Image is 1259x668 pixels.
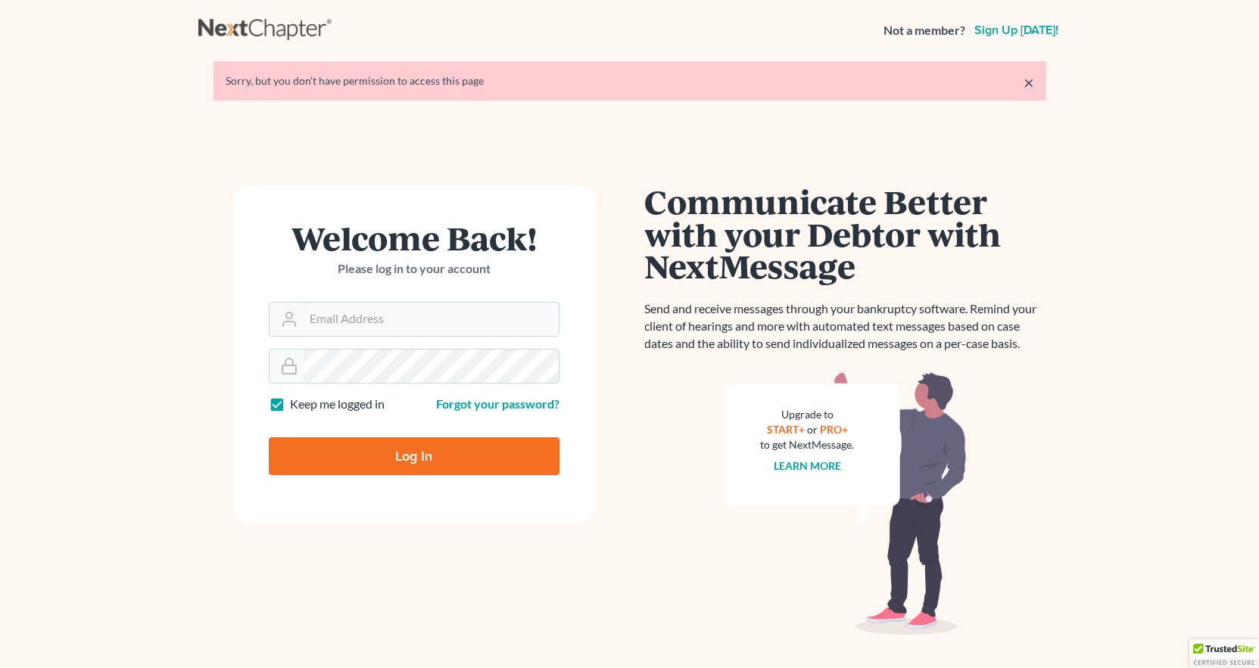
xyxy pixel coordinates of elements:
div: TrustedSite Certified [1189,639,1259,668]
a: Forgot your password? [436,396,559,411]
img: nextmessage_bg-59042aed3d76b12b5cd301f8e5b87938c9018125f34e5fa2b7a6b67550977c72.svg [725,371,967,635]
input: Log In [269,437,559,475]
p: Please log in to your account [269,260,559,278]
a: PRO+ [820,423,848,436]
h1: Communicate Better with your Debtor with NextMessage [645,185,1046,282]
div: to get NextMessage. [761,437,855,452]
a: × [1024,73,1034,92]
span: or [807,423,818,436]
a: Sign up [DATE]! [971,24,1061,36]
p: Send and receive messages through your bankruptcy software. Remind your client of hearings and mo... [645,300,1046,353]
div: Upgrade to [761,407,855,422]
label: Keep me logged in [290,396,385,413]
div: Sorry, but you don't have permission to access this page [226,73,1034,89]
a: Learn more [774,459,841,472]
a: START+ [767,423,805,436]
strong: Not a member? [883,22,965,39]
h1: Welcome Back! [269,222,559,254]
input: Email Address [304,303,559,336]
